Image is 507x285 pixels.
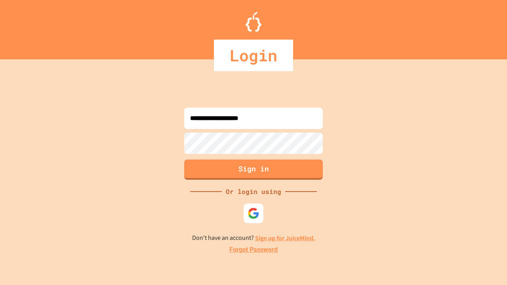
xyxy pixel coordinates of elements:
img: google-icon.svg [248,207,259,219]
button: Sign in [184,160,323,180]
a: Sign up for JuiceMind. [255,234,315,242]
a: Forgot Password [229,245,278,255]
div: Or login using [222,187,285,196]
div: Login [214,40,293,71]
img: Logo.svg [246,12,261,32]
p: Don't have an account? [192,233,315,243]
